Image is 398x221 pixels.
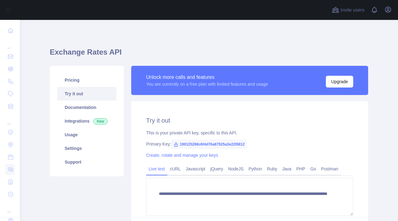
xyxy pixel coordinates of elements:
[326,76,353,88] button: Upgrade
[57,128,116,142] a: Usage
[294,164,308,174] a: PHP
[57,114,116,128] a: Integrations New
[57,155,116,169] a: Support
[57,73,116,87] a: Pricing
[146,130,353,136] div: This is your private API key, specific to this API.
[5,113,15,125] div: ...
[265,164,280,174] a: Ruby
[246,164,265,174] a: Python
[146,141,353,147] div: Primary Key:
[340,7,364,14] span: Invite users
[146,74,268,81] div: Unlock more calls and features
[146,153,218,158] a: Create, rotate and manage your keys
[208,164,225,174] a: jQuery
[319,164,341,174] a: Postman
[146,164,167,174] a: Live test
[225,164,246,174] a: NodeJS
[146,81,268,87] div: You are currently on a free plan with limited features and usage
[280,164,294,174] a: Java
[57,101,116,114] a: Documentation
[5,37,15,50] div: ...
[50,47,368,62] h1: Exchange Rates API
[57,87,116,101] a: Try it out
[93,118,108,124] span: New
[146,116,353,125] h2: Try it out
[331,5,366,15] button: Invite users
[183,164,208,174] a: Javascript
[57,142,116,155] a: Settings
[171,140,247,149] span: 199125298c6f4d76a87525a3e22f8812
[167,164,183,174] a: cURL
[308,164,319,174] a: Go
[5,201,15,214] div: ...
